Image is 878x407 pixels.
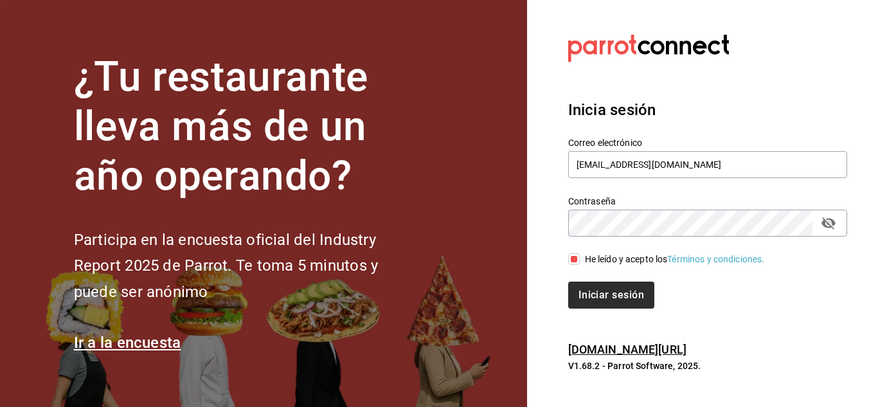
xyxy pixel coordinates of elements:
div: He leído y acepto los [585,253,765,266]
h3: Inicia sesión [568,98,847,122]
a: [DOMAIN_NAME][URL] [568,343,686,356]
p: V1.68.2 - Parrot Software, 2025. [568,359,847,372]
input: Ingresa tu correo electrónico [568,151,847,178]
label: Contraseña [568,197,847,206]
button: passwordField [818,212,839,234]
a: Términos y condiciones. [667,254,764,264]
h1: ¿Tu restaurante lleva más de un año operando? [74,53,421,201]
a: Ir a la encuesta [74,334,181,352]
label: Correo electrónico [568,138,847,147]
button: Iniciar sesión [568,282,654,309]
h2: Participa en la encuesta oficial del Industry Report 2025 de Parrot. Te toma 5 minutos y puede se... [74,227,421,305]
